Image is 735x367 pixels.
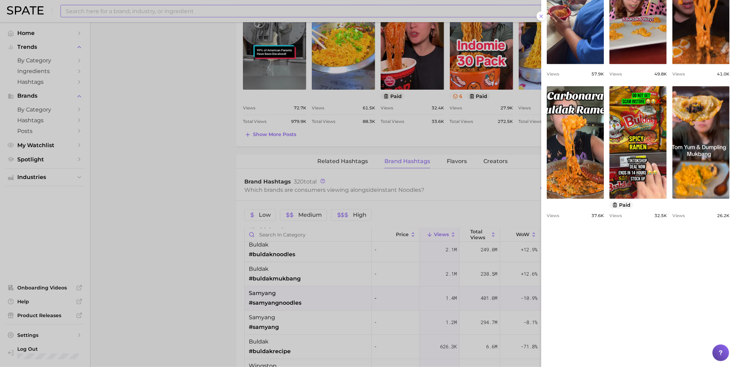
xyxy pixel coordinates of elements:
span: Views [672,71,685,77]
button: paid [609,202,633,209]
span: 57.9k [591,71,604,77]
span: 26.2k [717,213,729,218]
span: 37.6k [591,213,604,218]
span: 32.5k [654,213,667,218]
span: Views [609,71,622,77]
span: 41.0k [717,71,729,77]
span: Views [547,71,559,77]
span: Views [547,213,559,218]
span: 49.8k [654,71,667,77]
span: Views [609,213,622,218]
span: Views [672,213,685,218]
